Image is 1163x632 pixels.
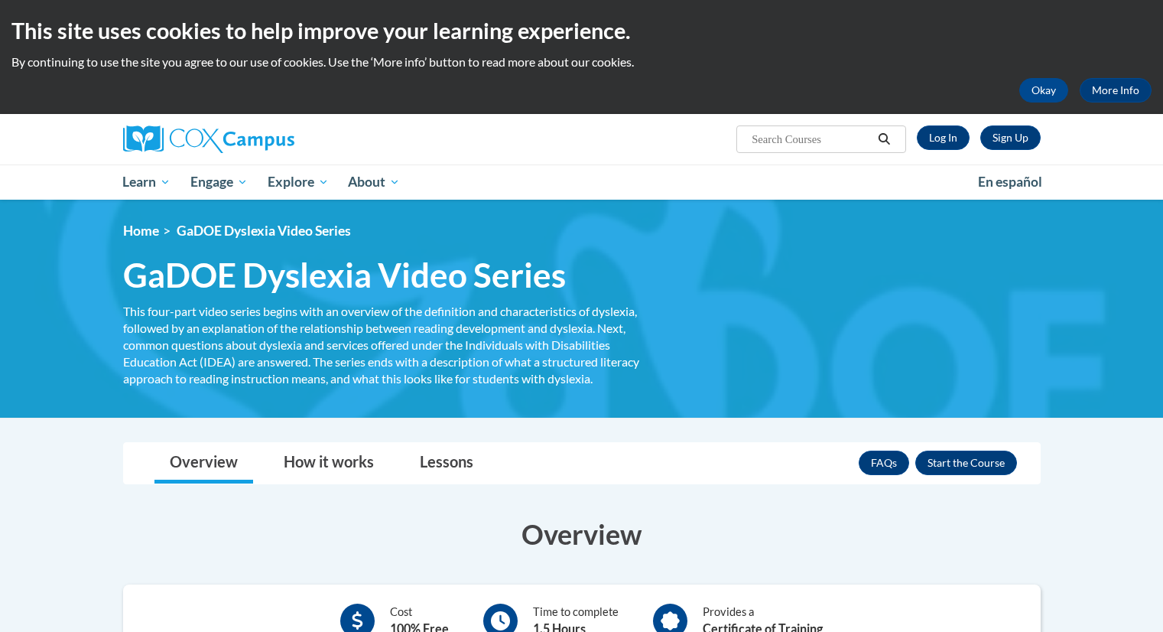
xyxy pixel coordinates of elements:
a: En español [968,166,1052,198]
input: Search Courses [750,130,872,148]
p: By continuing to use the site you agree to our use of cookies. Use the ‘More info’ button to read... [11,54,1152,70]
a: More Info [1080,78,1152,103]
a: Engage [180,165,258,200]
a: Cox Campus [123,125,414,153]
button: Enroll [915,451,1017,475]
a: About [338,165,410,200]
button: Okay [1019,78,1068,103]
span: Engage [190,173,248,191]
a: Explore [258,165,339,200]
span: Learn [122,173,171,191]
span: GaDOE Dyslexia Video Series [123,255,566,295]
a: Overview [154,443,253,484]
a: Learn [113,165,181,200]
h3: Overview [123,515,1041,553]
div: This four-part video series begins with an overview of the definition and characteristics of dysl... [123,303,651,387]
div: Main menu [100,165,1064,200]
button: Search [872,130,895,148]
a: Lessons [404,443,489,484]
span: En español [978,174,1042,190]
a: FAQs [859,451,909,475]
span: About [348,173,400,191]
a: How it works [268,443,389,484]
img: Cox Campus [123,125,294,153]
a: Home [123,223,159,239]
a: Register [980,125,1041,150]
h2: This site uses cookies to help improve your learning experience. [11,15,1152,46]
a: Log In [917,125,970,150]
span: GaDOE Dyslexia Video Series [177,223,351,239]
span: Explore [268,173,329,191]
